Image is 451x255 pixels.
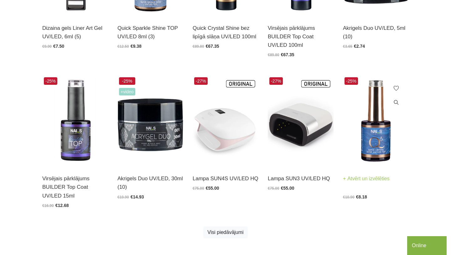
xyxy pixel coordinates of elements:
[343,174,390,183] a: Atvērt un izvēlēties
[268,76,334,166] img: Modelis: SUNUV 3Jauda: 48WViļņu garums: 365+405nmKalpošanas ilgums: 50000 HRSPogas vadība:10s/30s...
[345,77,358,85] span: -25%
[407,235,448,255] iframe: chat widget
[206,44,219,49] span: €67.35
[268,186,279,191] span: €75.00
[117,174,183,191] a: Akrigels Duo UV/LED, 30ml (10)
[44,77,57,85] span: -25%
[194,77,208,85] span: -27%
[119,77,135,85] span: -25%
[203,226,247,238] a: Visi piedāvājumi
[117,44,129,49] span: €12.50
[193,186,204,191] span: €75.00
[281,186,294,191] span: €55.00
[131,194,144,199] span: €14.93
[343,195,355,199] span: €10.90
[281,52,294,57] span: €67.35
[206,186,219,191] span: €55.00
[343,44,352,49] span: €3.65
[119,88,135,95] span: +Video
[117,24,183,41] a: Quick Sparkle Shine TOP UV/LED 8ml (3)
[53,44,64,49] span: €7.50
[343,76,409,166] img: Virsējais pārklājums bez lipīgā slāņa un UV zilā pārklājuma. Nodrošina izcilu spīdumu manikīram l...
[42,76,108,166] img: Builder Top virsējais pārklājums bez lipīgā slāņa gellakas/gela pārklājuma izlīdzināšanai un nost...
[268,53,279,57] span: €89.80
[356,194,367,199] span: €8.18
[343,24,409,41] a: Akrigels Duo UV/LED, 5ml (10)
[42,44,52,49] span: €9.90
[193,24,258,41] a: Quick Crystal Shine bez lipīgā slāņa UV/LED 100ml
[193,76,258,166] img: Tips:UV LAMPAZīmola nosaukums:SUNUVModeļa numurs: SUNUV4Profesionālā UV/Led lampa.Garantija: 1 ga...
[354,44,365,49] span: €2.74
[268,24,334,50] a: Virsējais pārklājums BUILDER Top Coat UV/LED 100ml
[269,77,283,85] span: -27%
[42,174,108,200] a: Virsējais pārklājums BUILDER Top Coat UV/LED 15ml
[193,44,204,49] span: €89.80
[55,203,69,208] span: €12.68
[193,174,258,183] a: Lampa SUN4S UV/LED HQ
[131,44,142,49] span: €9.38
[268,174,334,183] a: Lampa SUN3 UV/LED HQ
[117,195,129,199] span: €19.90
[42,203,54,208] span: €16.90
[42,24,108,41] a: Dizaina gels Liner Art Gel UV/LED, 6ml (5)
[117,76,183,166] img: Kas ir AKRIGELS “DUO GEL” un kādas problēmas tas risina?• Tas apvieno ērti modelējamā akrigela un...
